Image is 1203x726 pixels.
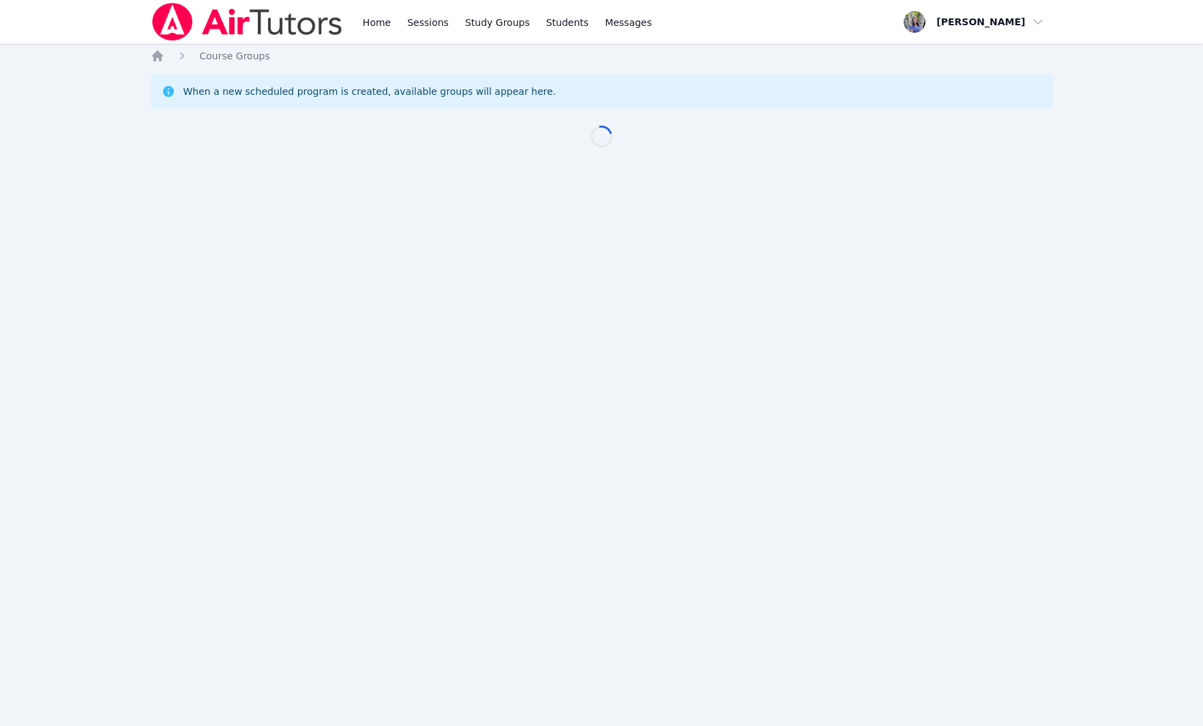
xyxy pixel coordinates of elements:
img: Air Tutors [151,3,344,41]
span: Course Groups [200,50,270,61]
a: Course Groups [200,49,270,63]
div: When a new scheduled program is created, available groups will appear here. [183,85,556,98]
span: Messages [605,16,652,29]
nav: Breadcrumb [151,49,1053,63]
